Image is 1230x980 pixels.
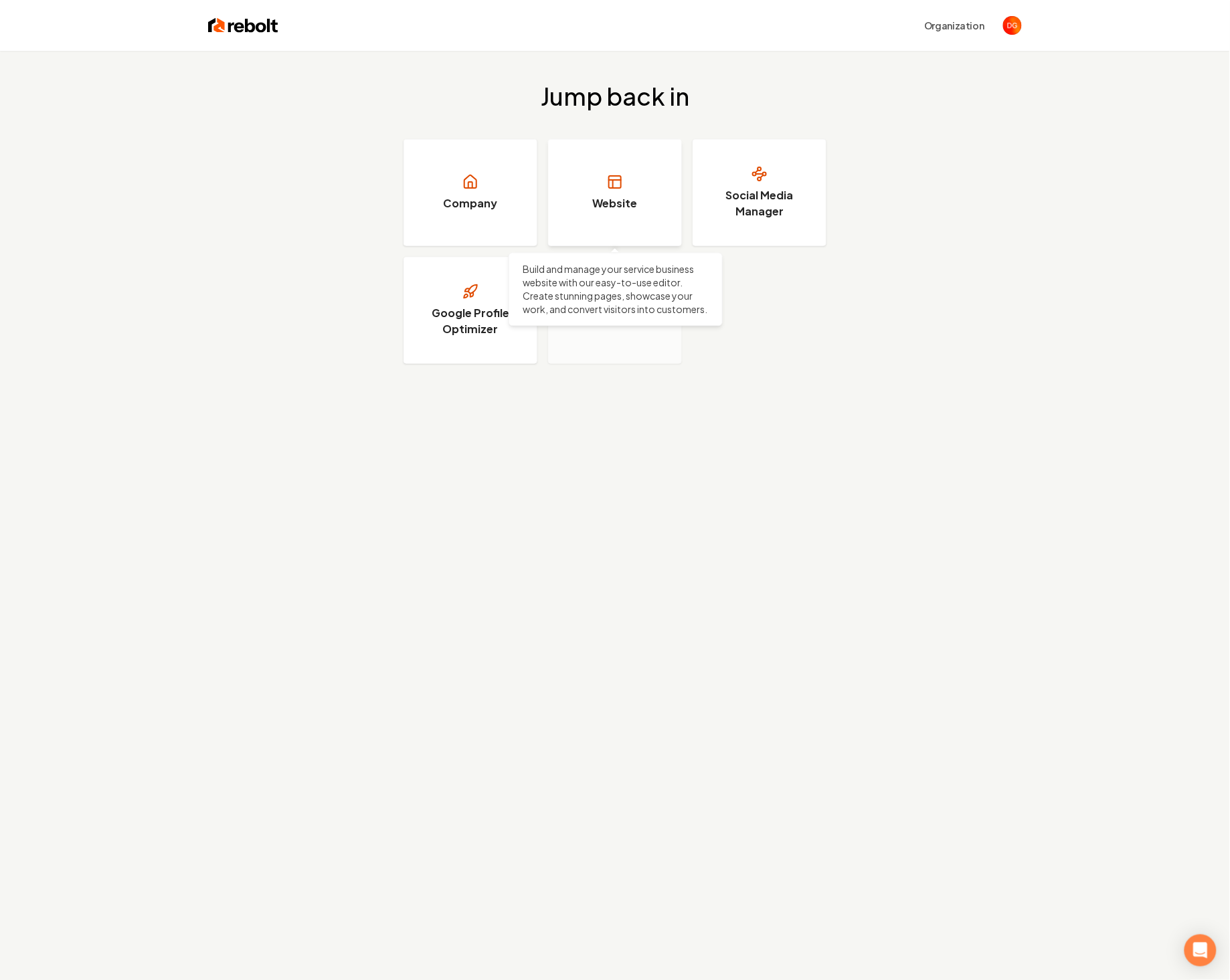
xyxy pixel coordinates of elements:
button: Open user button [1003,16,1022,35]
a: Google Profile Optimizer [404,257,537,364]
h2: Jump back in [541,83,689,110]
img: Daniel Goldstein [1003,16,1022,35]
h3: Company [444,195,498,211]
p: Build and manage your service business website with our easy-to-use editor. Create stunning pages... [523,263,709,316]
h3: Website [593,195,638,211]
h3: Google Profile Optimizer [420,305,521,337]
div: Open Intercom Messenger [1184,935,1217,967]
a: Social Media Manager [693,139,826,246]
h3: Social Media Manager [709,187,810,219]
a: Website [548,139,682,246]
img: Rebolt Logo [208,16,278,35]
button: Organization [916,13,992,37]
a: Company [404,139,537,246]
